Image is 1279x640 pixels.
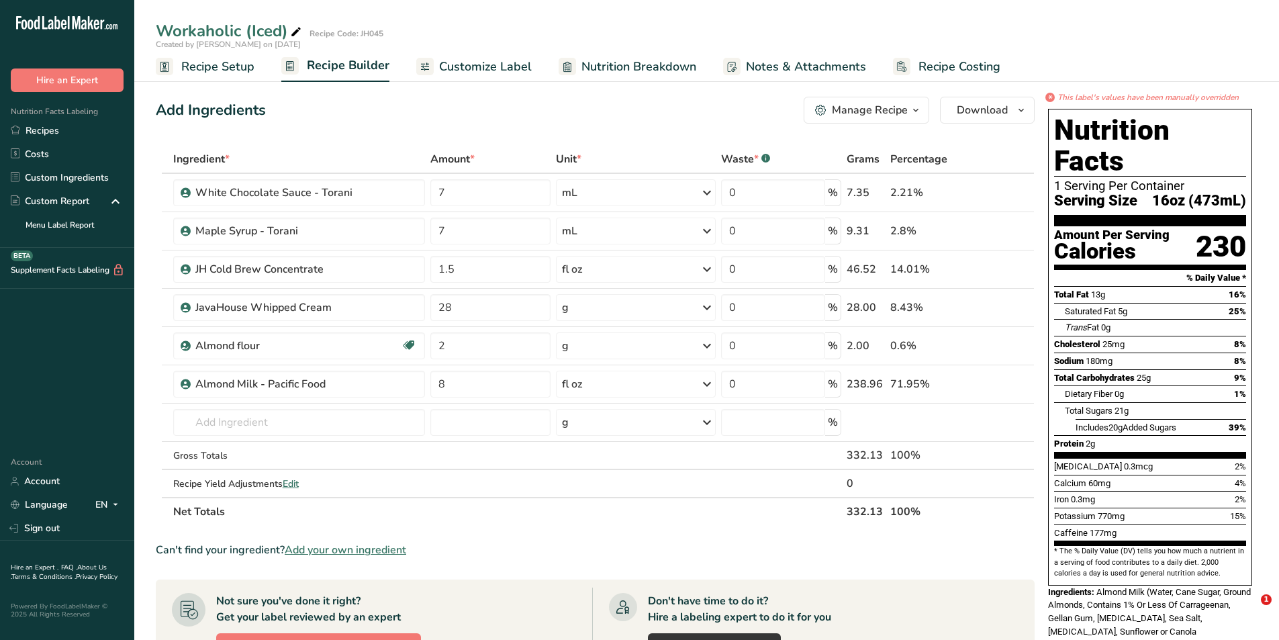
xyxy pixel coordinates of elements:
[156,19,304,43] div: Workaholic (Iced)
[1054,356,1084,366] span: Sodium
[1071,494,1095,504] span: 0.3mg
[1054,115,1246,177] h1: Nutrition Facts
[844,497,888,525] th: 332.13
[1054,229,1170,242] div: Amount Per Serving
[181,58,254,76] span: Recipe Setup
[890,447,971,463] div: 100%
[307,56,389,75] span: Recipe Builder
[1229,422,1246,432] span: 39%
[1098,511,1125,521] span: 770mg
[1054,339,1100,349] span: Cholesterol
[281,50,389,83] a: Recipe Builder
[1088,478,1110,488] span: 60mg
[1101,322,1110,332] span: 0g
[11,194,89,208] div: Custom Report
[156,99,266,122] div: Add Ingredients
[832,102,908,118] div: Manage Recipe
[1054,179,1246,193] div: 1 Serving Per Container
[890,338,971,354] div: 0.6%
[1090,528,1117,538] span: 177mg
[173,409,426,436] input: Add Ingredient
[11,493,68,516] a: Language
[11,68,124,92] button: Hire an Expert
[847,475,885,492] div: 0
[1234,373,1246,383] span: 9%
[1137,373,1151,383] span: 25g
[1124,461,1153,471] span: 0.3mcg
[1054,242,1170,261] div: Calories
[1054,289,1089,300] span: Total Fat
[1233,594,1266,627] iframe: Intercom live chat
[888,497,974,525] th: 100%
[847,376,885,392] div: 238.96
[173,449,426,463] div: Gross Totals
[804,97,929,124] button: Manage Recipe
[1054,478,1086,488] span: Calcium
[1234,356,1246,366] span: 8%
[918,58,1000,76] span: Recipe Costing
[156,52,254,82] a: Recipe Setup
[847,223,885,239] div: 9.31
[721,151,770,167] div: Waste
[216,593,401,625] div: Not sure you've done it right? Get your label reviewed by an expert
[559,52,696,82] a: Nutrition Breakdown
[156,542,1035,558] div: Can't find your ingredient?
[61,563,77,572] a: FAQ .
[1065,322,1087,332] i: Trans
[556,151,581,167] span: Unit
[890,223,971,239] div: 2.8%
[1261,594,1272,605] span: 1
[562,300,569,316] div: g
[1230,511,1246,521] span: 15%
[581,58,696,76] span: Nutrition Breakdown
[1076,422,1176,432] span: Includes Added Sugars
[1065,322,1099,332] span: Fat
[416,52,532,82] a: Customize Label
[1054,546,1246,579] section: * The % Daily Value (DV) tells you how much a nutrient in a serving of food contributes to a dail...
[1229,289,1246,300] span: 16%
[1115,389,1124,399] span: 0g
[283,477,299,490] span: Edit
[562,414,569,430] div: g
[890,151,947,167] span: Percentage
[1234,339,1246,349] span: 8%
[430,151,475,167] span: Amount
[1054,461,1122,471] span: [MEDICAL_DATA]
[1235,478,1246,488] span: 4%
[1086,356,1112,366] span: 180mg
[1054,494,1069,504] span: Iron
[890,376,971,392] div: 71.95%
[1235,461,1246,471] span: 2%
[1102,339,1125,349] span: 25mg
[11,563,107,582] a: About Us .
[1048,587,1094,597] span: Ingredients:
[847,151,880,167] span: Grams
[562,223,577,239] div: mL
[173,477,426,491] div: Recipe Yield Adjustments
[893,52,1000,82] a: Recipe Costing
[562,338,569,354] div: g
[11,572,76,582] a: Terms & Conditions .
[1152,193,1246,210] span: 16oz (473mL)
[957,102,1008,118] span: Download
[847,185,885,201] div: 7.35
[940,97,1035,124] button: Download
[847,447,885,463] div: 332.13
[1086,439,1095,449] span: 2g
[195,261,363,277] div: JH Cold Brew Concentrate
[195,223,363,239] div: Maple Syrup - Torani
[1234,389,1246,399] span: 1%
[11,602,124,619] div: Powered By FoodLabelMaker © 2025 All Rights Reserved
[195,338,363,354] div: Almond flour
[1054,373,1135,383] span: Total Carbohydrates
[285,542,406,558] span: Add your own ingredient
[195,300,363,316] div: JavaHouse Whipped Cream
[1065,389,1112,399] span: Dietary Fiber
[156,39,301,50] span: Created by [PERSON_NAME] on [DATE]
[310,28,383,40] div: Recipe Code: JH045
[890,261,971,277] div: 14.01%
[562,261,582,277] div: fl oz
[1118,306,1127,316] span: 5g
[890,185,971,201] div: 2.21%
[746,58,866,76] span: Notes & Attachments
